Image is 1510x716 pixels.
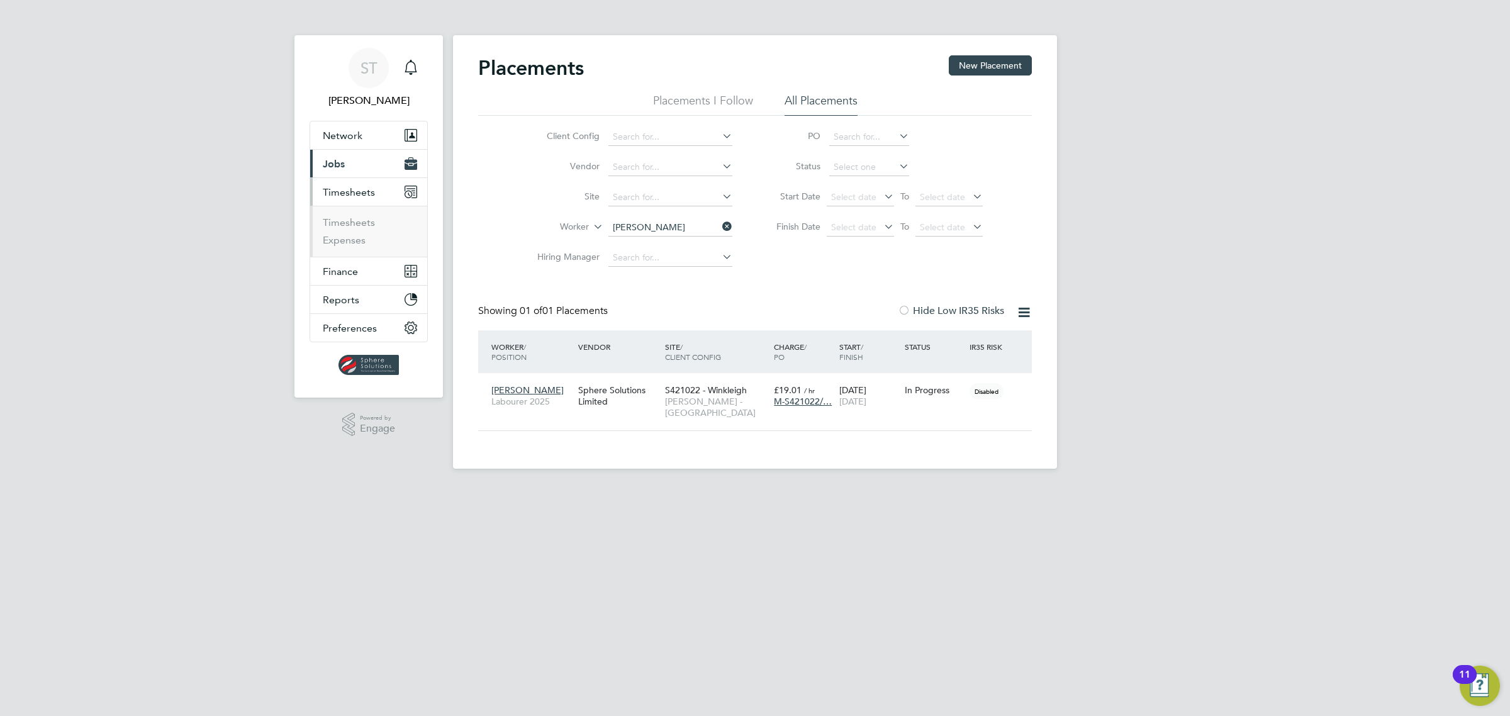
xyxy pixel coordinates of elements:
h2: Placements [478,55,584,81]
label: Site [527,191,600,202]
label: PO [764,130,820,142]
div: 11 [1459,674,1470,691]
span: £19.01 [774,384,802,396]
span: [PERSON_NAME] [491,384,564,396]
span: Select date [831,191,876,203]
input: Select one [829,159,909,176]
span: Select date [831,221,876,233]
span: / Finish [839,342,863,362]
button: Finance [310,257,427,285]
label: Hiring Manager [527,251,600,262]
div: Sphere Solutions Limited [575,378,662,413]
span: [PERSON_NAME] - [GEOGRAPHIC_DATA] [665,396,768,418]
span: S421022 - Winkleigh [665,384,747,396]
input: Search for... [608,189,732,206]
nav: Main navigation [294,35,443,398]
label: Client Config [527,130,600,142]
span: Finance [323,266,358,277]
button: Preferences [310,314,427,342]
input: Search for... [608,128,732,146]
span: Labourer 2025 [491,396,572,407]
button: New Placement [949,55,1032,76]
input: Search for... [608,219,732,237]
span: / Client Config [665,342,721,362]
span: / PO [774,342,807,362]
span: To [897,218,913,235]
button: Jobs [310,150,427,177]
li: Placements I Follow [653,93,753,116]
div: Showing [478,305,610,318]
span: Select date [920,221,965,233]
span: Selin Thomas [310,93,428,108]
div: [DATE] [836,378,902,413]
input: Search for... [608,249,732,267]
span: / hr [804,386,815,395]
span: Engage [360,423,395,434]
img: spheresolutions-logo-retina.png [338,355,400,375]
span: [DATE] [839,396,866,407]
button: Network [310,121,427,149]
span: To [897,188,913,204]
span: M-S421022/… [774,396,832,407]
span: Select date [920,191,965,203]
span: Timesheets [323,186,375,198]
label: Status [764,160,820,172]
div: IR35 Risk [966,335,1010,358]
div: Start [836,335,902,368]
label: Worker [517,221,589,233]
label: Hide Low IR35 Risks [898,305,1004,317]
li: All Placements [785,93,858,116]
span: Reports [323,294,359,306]
a: Expenses [323,234,366,246]
div: Charge [771,335,836,368]
button: Open Resource Center, 11 new notifications [1460,666,1500,706]
label: Start Date [764,191,820,202]
a: [PERSON_NAME]Labourer 2025Sphere Solutions LimitedS421022 - Winkleigh[PERSON_NAME] - [GEOGRAPHIC_... [488,378,1032,388]
span: Powered by [360,413,395,423]
a: Timesheets [323,216,375,228]
span: / Position [491,342,527,362]
div: Site [662,335,771,368]
span: Disabled [970,383,1004,400]
div: Vendor [575,335,662,358]
input: Search for... [829,128,909,146]
div: In Progress [905,384,964,396]
span: Preferences [323,322,377,334]
label: Vendor [527,160,600,172]
div: Status [902,335,967,358]
button: Timesheets [310,178,427,206]
div: Timesheets [310,206,427,257]
a: ST[PERSON_NAME] [310,48,428,108]
a: Go to home page [310,355,428,375]
input: Search for... [608,159,732,176]
label: Finish Date [764,221,820,232]
div: Worker [488,335,575,368]
span: Jobs [323,158,345,170]
span: 01 Placements [520,305,608,317]
span: 01 of [520,305,542,317]
span: ST [361,60,377,76]
a: Powered byEngage [342,413,396,437]
button: Reports [310,286,427,313]
span: Network [323,130,362,142]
